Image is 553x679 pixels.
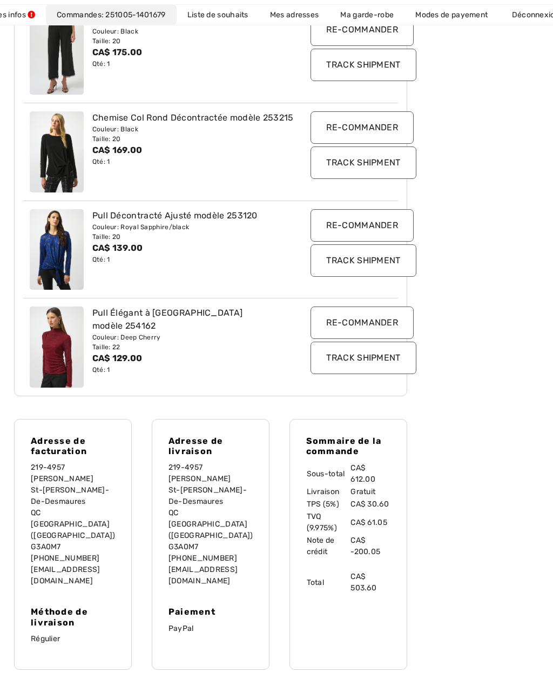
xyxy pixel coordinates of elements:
[350,510,390,534] td: CA$ 61.05
[350,570,390,594] td: CA$ 503.60
[92,134,298,144] div: Taille: 20
[92,124,298,134] div: Couleur: Black
[177,5,259,25] a: Liste de souhaits
[311,342,416,374] input: Track Shipment
[306,498,350,510] td: TPS (5%)
[306,485,350,498] td: Livraison
[92,255,298,264] div: Qté: 1
[92,36,298,46] div: Taille: 20
[311,49,416,81] input: Track Shipment
[92,157,298,167] div: Qté: 1
[306,436,390,456] h4: Sommaire de la commande
[92,46,298,59] div: CA$ 175.00
[30,14,84,95] img: joseph-ribkoff-pants-black_254147a_1_328d_search.jpg
[92,222,298,232] div: Couleur: Royal Sapphire/black
[350,485,390,498] td: Gratuit
[329,5,404,25] a: Ma garde-robe
[92,26,298,36] div: Couleur: Black
[30,111,84,192] img: joseph-ribkoff-tops-black_253215_3_fdc3_search.jpg
[92,111,298,124] div: Chemise Col Rond Décontractée modèle 253215
[311,111,414,144] input: Re-commander
[31,436,115,456] h4: Adresse de facturation
[168,623,253,634] p: PayPal
[92,365,298,375] div: Qté: 1
[306,570,350,594] td: Total
[92,352,298,365] div: CA$ 129.00
[311,244,416,277] input: Track Shipment
[92,144,298,157] div: CA$ 169.00
[31,633,115,644] p: Régulier
[350,534,390,558] td: CA$ -200.05
[31,607,115,627] h4: Méthode de livraison
[168,462,253,587] p: 219-4957 [PERSON_NAME] St-[PERSON_NAME]-De-Desmaures QC [GEOGRAPHIC_DATA] ([GEOGRAPHIC_DATA]) G3A...
[311,307,414,339] input: Re-commander
[46,5,177,25] a: Commandes
[92,242,298,255] div: CA$ 139.00
[31,462,115,587] p: 219-4957 [PERSON_NAME] St-[PERSON_NAME]-De-Desmaures QC [GEOGRAPHIC_DATA] ([GEOGRAPHIC_DATA]) G3A...
[92,307,298,332] div: Pull Élégant à [GEOGRAPHIC_DATA] modèle 254162
[92,332,298,342] div: Couleur: Deep Cherry
[306,462,350,485] td: Sous-total
[350,462,390,485] td: CA$ 612.00
[92,209,298,222] div: Pull Décontracté Ajusté modèle 253120
[102,10,166,19] a: 251005-1401679
[259,5,330,25] a: Mes adresses
[92,342,298,352] div: Taille: 22
[404,5,498,25] a: Modes de payement
[306,534,350,558] td: Note de crédit
[306,510,350,534] td: TVQ (9.975%)
[168,436,253,456] h4: Adresse de livraison
[350,498,390,510] td: CA$ 30.60
[30,209,84,290] img: joseph-ribkoff-tops-royal-sapphire-black_253120_5_95de_search.jpg
[30,307,84,388] img: joseph-ribkoff-tops-deep-cherry_254162d_2_76fb_search.jpg
[311,209,414,242] input: Re-commander
[92,232,298,242] div: Taille: 20
[311,14,414,46] input: Re-commander
[311,147,416,179] input: Track Shipment
[92,59,298,69] div: Qté: 1
[168,607,253,617] h4: Paiement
